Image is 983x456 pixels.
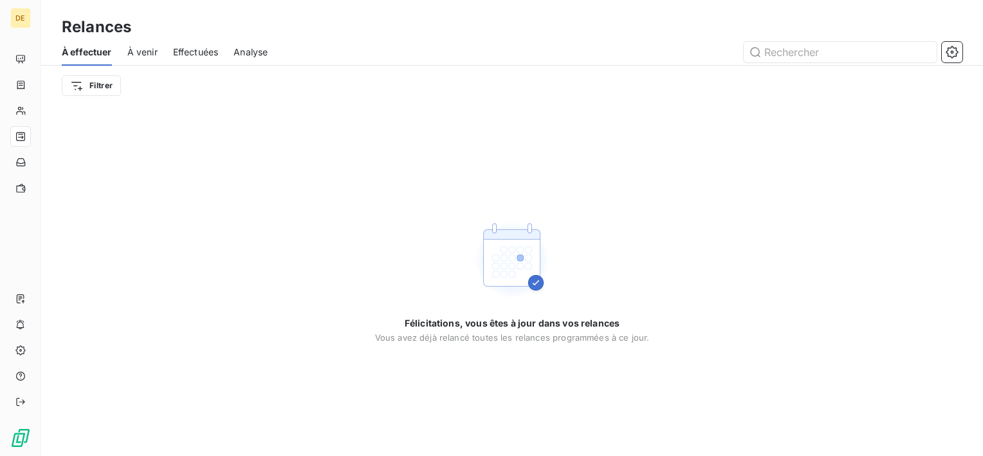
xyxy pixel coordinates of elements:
span: Effectuées [173,46,219,59]
div: DE [10,8,31,28]
img: Empty state [471,219,553,301]
span: Vous avez déjà relancé toutes les relances programmées à ce jour. [375,332,650,343]
span: Félicitations, vous êtes à jour dans vos relances [405,317,620,330]
span: Analyse [234,46,268,59]
iframe: Intercom live chat [939,412,970,443]
h3: Relances [62,15,131,39]
button: Filtrer [62,75,121,96]
span: À effectuer [62,46,112,59]
span: À venir [127,46,158,59]
input: Rechercher [744,42,937,62]
img: Logo LeanPay [10,428,31,448]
